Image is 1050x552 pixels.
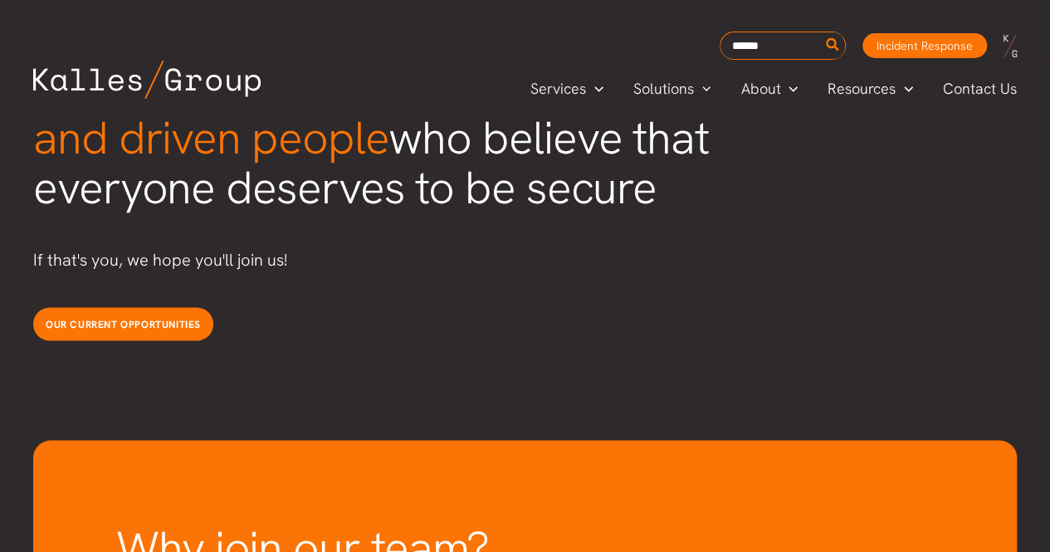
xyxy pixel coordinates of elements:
[813,76,928,101] a: ResourcesMenu Toggle
[33,307,213,340] a: Our current opportunities
[46,317,201,330] span: Our current opportunities
[633,76,694,101] span: Solutions
[694,76,711,101] span: Menu Toggle
[862,33,987,58] a: Incident Response
[896,76,913,101] span: Menu Toggle
[618,76,726,101] a: SolutionsMenu Toggle
[823,32,843,59] button: Search
[943,76,1017,101] span: Contact Us
[515,76,618,101] a: ServicesMenu Toggle
[780,76,798,101] span: Menu Toggle
[828,76,896,101] span: Resources
[586,76,603,101] span: Menu Toggle
[740,76,780,101] span: About
[515,75,1033,102] nav: Primary Site Navigation
[530,76,586,101] span: Services
[33,58,783,217] span: who believe that everyone deserves to be secure
[928,76,1033,101] a: Contact Us
[33,247,813,274] p: If that's you, we hope you'll join us!
[33,61,261,99] img: Kalles Group
[725,76,813,101] a: AboutMenu Toggle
